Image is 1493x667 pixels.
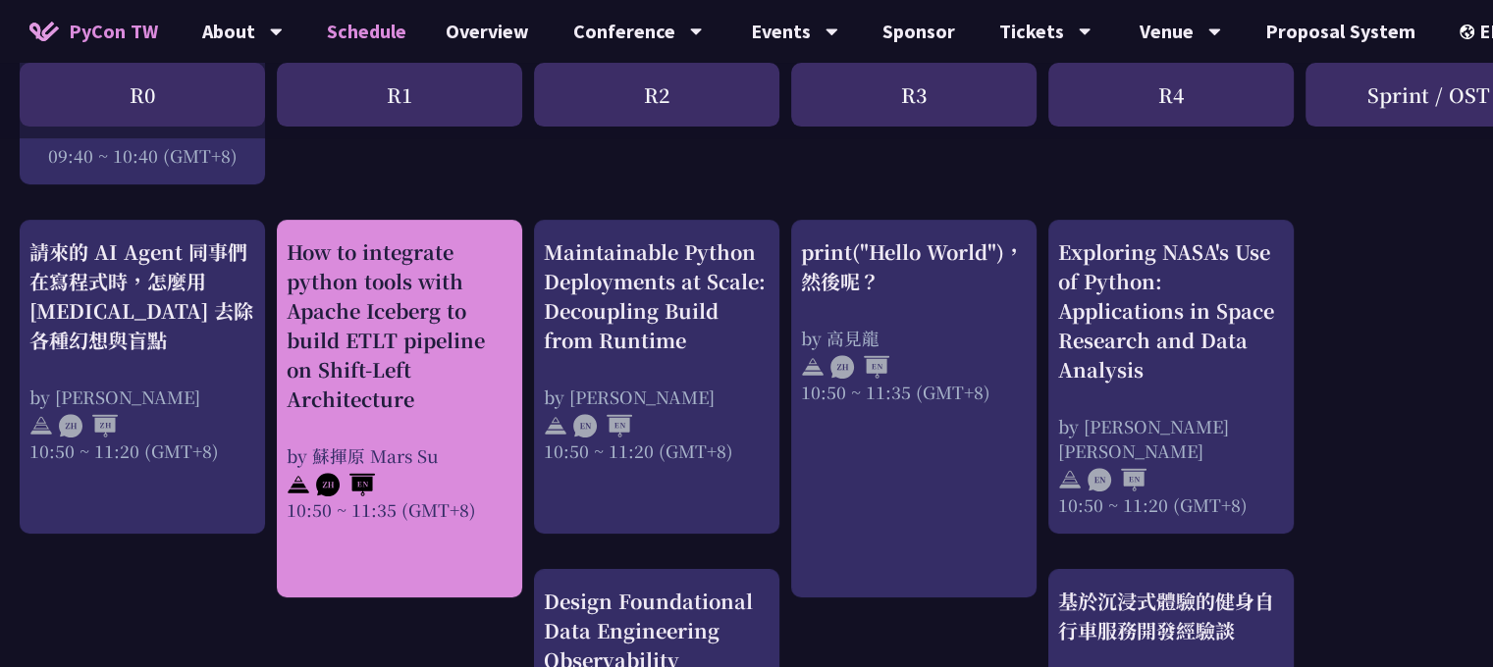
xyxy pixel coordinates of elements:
[29,237,255,517] a: 請來的 AI Agent 同事們在寫程式時，怎麼用 [MEDICAL_DATA] 去除各種幻想與盲點 by [PERSON_NAME] 10:50 ~ 11:20 (GMT+8)
[1058,237,1284,385] div: Exploring NASA's Use of Python: Applications in Space Research and Data Analysis
[801,237,1027,581] a: print("Hello World")，然後呢？ by 高見龍 10:50 ~ 11:35 (GMT+8)
[544,414,567,437] img: svg+xml;base64,PHN2ZyB4bWxucz0iaHR0cDovL3d3dy53My5vcmcvMjAwMC9zdmciIHdpZHRoPSIyNCIgaGVpZ2h0PSIyNC...
[1058,468,1082,491] img: svg+xml;base64,PHN2ZyB4bWxucz0iaHR0cDovL3d3dy53My5vcmcvMjAwMC9zdmciIHdpZHRoPSIyNCIgaGVpZ2h0PSIyNC...
[1058,492,1284,517] div: 10:50 ~ 11:20 (GMT+8)
[287,473,310,496] img: svg+xml;base64,PHN2ZyB4bWxucz0iaHR0cDovL3d3dy53My5vcmcvMjAwMC9zdmciIHdpZHRoPSIyNCIgaGVpZ2h0PSIyNC...
[1460,25,1479,39] img: Locale Icon
[29,143,255,168] div: 09:40 ~ 10:40 (GMT+8)
[287,497,512,522] div: 10:50 ~ 11:35 (GMT+8)
[316,473,375,496] img: ZHEN.371966e.svg
[1058,237,1284,517] a: Exploring NASA's Use of Python: Applications in Space Research and Data Analysis by [PERSON_NAME]...
[29,237,255,355] div: 請來的 AI Agent 同事們在寫程式時，怎麼用 [MEDICAL_DATA] 去除各種幻想與盲點
[544,237,770,355] div: Maintainable Python Deployments at Scale: Decoupling Build from Runtime
[287,237,512,414] div: How to integrate python tools with Apache Iceberg to build ETLT pipeline on Shift-Left Architecture
[534,63,779,127] div: R2
[1058,587,1284,645] div: 基於沉浸式體驗的健身自行車服務開發經驗談
[29,22,59,41] img: Home icon of PyCon TW 2025
[544,385,770,409] div: by [PERSON_NAME]
[801,237,1027,296] div: print("Hello World")，然後呢？
[1048,63,1294,127] div: R4
[29,438,255,463] div: 10:50 ~ 11:20 (GMT+8)
[791,63,1037,127] div: R3
[277,63,522,127] div: R1
[544,438,770,463] div: 10:50 ~ 11:20 (GMT+8)
[20,63,265,127] div: R0
[801,326,1027,350] div: by 高見龍
[801,355,825,379] img: svg+xml;base64,PHN2ZyB4bWxucz0iaHR0cDovL3d3dy53My5vcmcvMjAwMC9zdmciIHdpZHRoPSIyNCIgaGVpZ2h0PSIyNC...
[287,237,512,581] a: How to integrate python tools with Apache Iceberg to build ETLT pipeline on Shift-Left Architectu...
[287,443,512,468] div: by 蘇揮原 Mars Su
[801,380,1027,404] div: 10:50 ~ 11:35 (GMT+8)
[10,7,178,56] a: PyCon TW
[573,414,632,437] img: ENEN.5a408d1.svg
[1058,414,1284,463] div: by [PERSON_NAME] [PERSON_NAME]
[830,355,889,379] img: ZHEN.371966e.svg
[29,414,53,437] img: svg+xml;base64,PHN2ZyB4bWxucz0iaHR0cDovL3d3dy53My5vcmcvMjAwMC9zdmciIHdpZHRoPSIyNCIgaGVpZ2h0PSIyNC...
[544,237,770,517] a: Maintainable Python Deployments at Scale: Decoupling Build from Runtime by [PERSON_NAME] 10:50 ~ ...
[69,17,158,46] span: PyCon TW
[1088,468,1146,491] img: ENEN.5a408d1.svg
[59,414,118,437] img: ZHZH.38617ef.svg
[29,385,255,409] div: by [PERSON_NAME]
